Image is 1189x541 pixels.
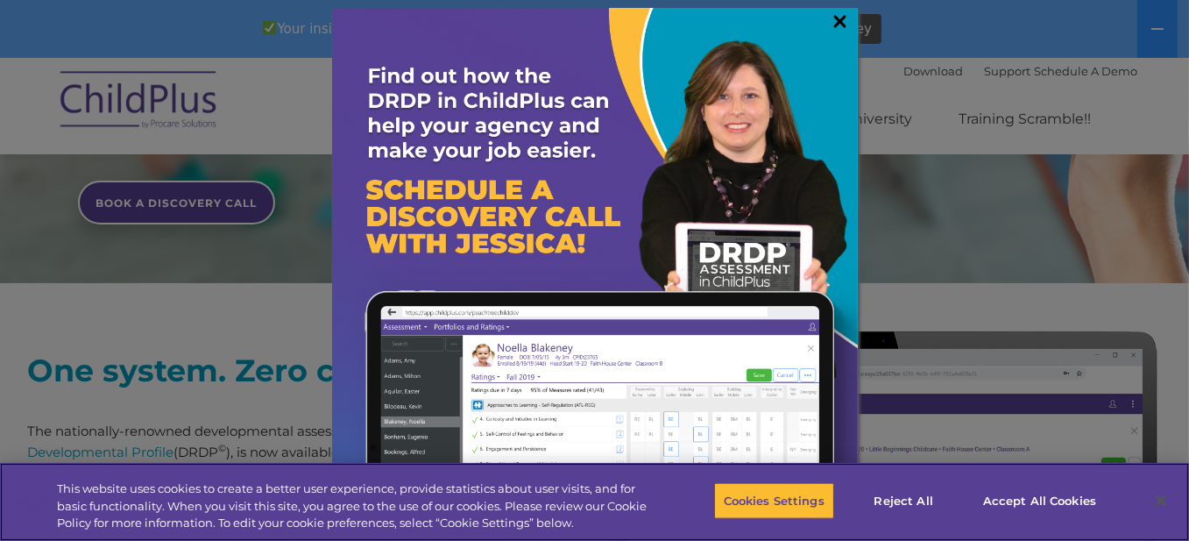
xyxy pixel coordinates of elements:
button: Cookies Settings [714,482,834,519]
button: Close [1142,481,1180,520]
button: Accept All Cookies [973,482,1106,519]
button: Reject All [849,482,959,519]
div: This website uses cookies to create a better user experience, provide statistics about user visit... [57,480,654,532]
a: × [831,12,851,30]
